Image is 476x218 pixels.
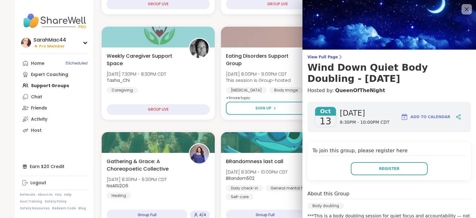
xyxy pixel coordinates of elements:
[226,77,291,83] span: This session is Group-hosted
[31,116,47,122] div: Activity
[20,58,89,69] a: Home5Scheduled
[31,105,47,111] div: Friends
[107,87,138,93] div: Caregiving
[199,212,206,217] span: 4 / 4
[20,193,35,197] a: Referrals
[20,102,89,113] a: Friends
[107,104,210,115] div: GROUP LIVE
[107,71,166,77] span: [DATE] 7:30PM - 8:30PM CDT
[107,176,167,183] span: [DATE] 8:30PM - 9:30PM CDT
[266,185,318,191] div: General mental health
[379,166,399,171] span: Register
[31,94,42,100] div: Chat
[30,180,46,186] div: Logout
[190,144,209,163] img: NaAlSi2O6
[226,87,267,93] div: [MEDICAL_DATA]
[226,52,301,67] span: Eating Disorders Support Group
[31,72,68,78] div: Expert Coaching
[340,108,390,118] span: [DATE]
[255,105,271,111] span: Sign Up
[315,107,336,116] span: Oct
[307,87,471,94] h4: Hosted by:
[107,183,128,189] b: NaAlSi2O6
[20,125,89,136] a: Host
[20,206,50,211] a: Safety Resources
[307,55,471,60] span: View Full Page
[107,158,182,173] span: Gathering & Grace: A Choreopoetic Collective
[33,37,66,43] div: SarahMac44
[107,77,130,83] b: Tasha_Chi
[20,10,89,32] img: ShareWell Nav Logo
[31,127,42,134] div: Host
[307,203,344,209] div: Body doubling
[31,60,44,67] div: Home
[226,194,253,200] div: Self-care
[226,158,283,165] span: BRandomness last call
[52,206,76,211] a: Redeem Code
[340,119,390,126] span: 8:30PM - 10:00PM CDT
[411,114,450,120] span: Add to Calendar
[398,109,453,124] button: Add to Calendar
[190,39,209,58] img: Tasha_Chi
[38,193,53,197] a: About Us
[226,185,263,191] div: Daily check-in
[107,193,131,199] div: Healing
[39,44,65,49] span: Pro Member
[20,69,89,80] a: Expert Coaching
[320,116,331,127] span: 13
[20,91,89,102] a: Chat
[226,175,254,181] b: BRandom502
[307,62,471,84] h3: Wind Down Quiet Body Doubling - [DATE]
[312,147,466,156] h4: To join this group, please register here
[335,87,385,94] a: QueenOfTheNight
[20,113,89,125] a: Activity
[20,177,89,189] a: Logout
[307,190,349,198] h4: About this Group
[307,55,471,84] a: View Full PageWind Down Quiet Body Doubling - [DATE]
[20,199,42,204] a: Host Training
[226,169,288,175] span: [DATE] 8:30PM - 10:00PM CDT
[65,61,87,66] span: 5 Scheduled
[20,161,89,172] div: Earn $20 Credit
[226,102,306,115] button: Sign Up
[107,52,182,67] span: Weekly Caregiver Support Space
[55,193,62,197] a: FAQ
[351,162,428,175] button: Register
[269,87,303,93] div: Body image
[21,38,31,48] img: SarahMac44
[226,71,291,77] span: [DATE] 8:00PM - 9:00PM CDT
[64,193,72,197] a: Help
[45,199,67,204] a: Safety Policy
[401,113,408,121] img: ShareWell Logomark
[78,206,86,211] a: Blog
